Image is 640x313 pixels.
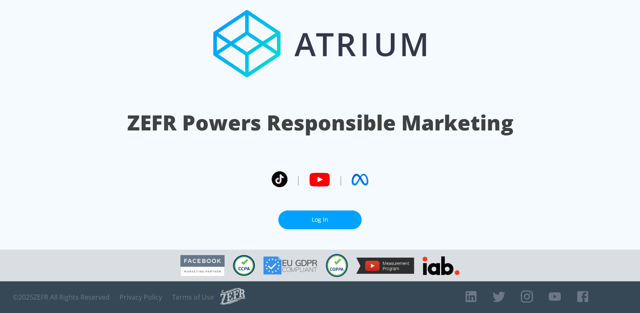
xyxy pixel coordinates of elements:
[356,258,414,274] img: YouTube Measurement Program
[278,210,362,229] a: Log In
[263,256,317,275] img: GDPR Compliant
[120,293,162,301] a: Privacy Policy
[127,108,513,137] h1: ZEFR Powers Responsible Marketing
[296,173,301,186] span: |
[172,293,214,301] a: Terms of Use
[233,255,255,276] img: CCPA Compliant
[326,254,348,277] img: COPPA Compliant
[180,255,225,276] img: Facebook Marketing Partner
[422,256,460,275] img: IAB
[338,173,343,186] span: |
[13,293,110,301] span: © 2025 ZEFR All Rights Reserved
